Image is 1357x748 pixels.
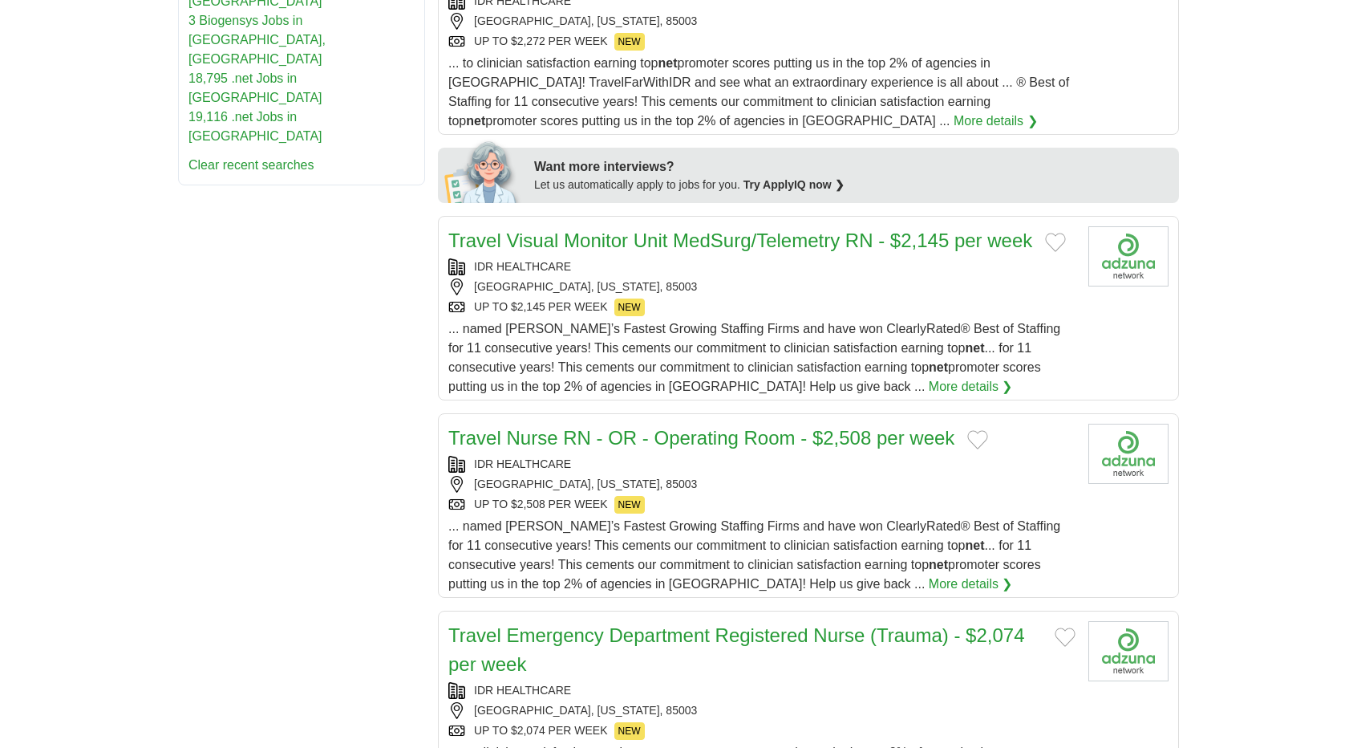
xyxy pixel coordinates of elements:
strong: net [466,114,485,128]
div: Want more interviews? [534,157,1169,177]
span: NEW [614,496,645,514]
div: IDR HEALTHCARE [448,456,1075,473]
div: UP TO $2,272 PER WEEK [448,33,1075,51]
strong: net [965,341,984,355]
a: 18,795 .net Jobs in [GEOGRAPHIC_DATA] [188,71,322,104]
div: [GEOGRAPHIC_DATA], [US_STATE], 85003 [448,476,1075,493]
a: More details ❯ [954,112,1038,131]
a: Try ApplyIQ now ❯ [743,178,845,191]
img: apply-iq-scientist.png [444,139,522,203]
div: Let us automatically apply to jobs for you. [534,177,1169,193]
div: IDR HEALTHCARE [448,682,1075,699]
button: Add to favorite jobs [1045,233,1066,252]
a: More details ❯ [929,575,1013,594]
span: NEW [614,33,645,51]
div: IDR HEALTHCARE [448,258,1075,275]
button: Add to favorite jobs [1055,628,1075,647]
button: Add to favorite jobs [967,430,988,449]
span: ... to clinician satisfaction earning top promoter scores putting us in the top 2% of agencies in... [448,56,1069,128]
span: NEW [614,722,645,740]
a: 19,116 .net Jobs in [GEOGRAPHIC_DATA] [188,110,322,143]
a: 3 Biogensys Jobs in [GEOGRAPHIC_DATA], [GEOGRAPHIC_DATA] [188,14,326,66]
span: NEW [614,299,645,316]
img: Company logo [1088,424,1169,484]
span: ... named [PERSON_NAME]’s Fastest Growing Staffing Firms and have won ClearlyRated® Best of Staff... [448,322,1060,393]
strong: net [929,558,948,571]
div: UP TO $2,074 PER WEEK [448,722,1075,740]
div: UP TO $2,508 PER WEEK [448,496,1075,514]
a: Clear recent searches [188,158,314,172]
div: [GEOGRAPHIC_DATA], [US_STATE], 85003 [448,13,1075,30]
div: UP TO $2,145 PER WEEK [448,299,1075,316]
a: Travel Visual Monitor Unit MedSurg/Telemetry RN - $2,145 per week [448,230,1032,251]
div: [GEOGRAPHIC_DATA], [US_STATE], 85003 [448,702,1075,719]
a: Travel Emergency Department Registered Nurse (Trauma) - $2,074 per week [448,624,1025,675]
span: ... named [PERSON_NAME]’s Fastest Growing Staffing Firms and have won ClearlyRated® Best of Staff... [448,519,1060,591]
a: More details ❯ [929,377,1013,396]
strong: net [658,56,677,70]
strong: net [929,360,948,374]
div: [GEOGRAPHIC_DATA], [US_STATE], 85003 [448,278,1075,295]
img: Company logo [1088,226,1169,287]
img: Company logo [1088,621,1169,681]
a: Travel Nurse RN - OR - Operating Room - $2,508 per week [448,427,954,449]
strong: net [965,539,984,552]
